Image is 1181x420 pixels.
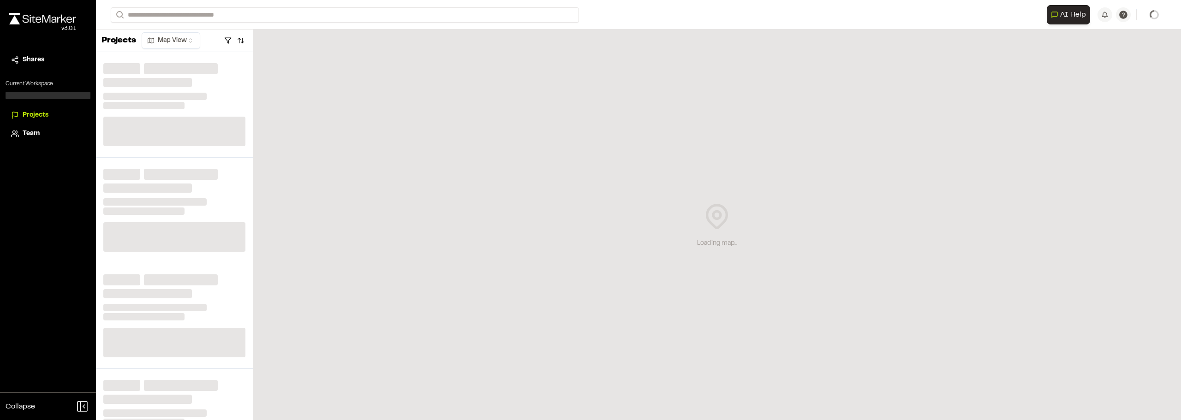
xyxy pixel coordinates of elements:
span: Shares [23,55,44,65]
p: Projects [101,35,136,47]
img: rebrand.png [9,13,76,24]
button: Search [111,7,127,23]
div: Loading map... [697,238,737,248]
button: Open AI Assistant [1047,5,1090,24]
span: AI Help [1060,9,1086,20]
p: Current Workspace [6,80,90,88]
span: Projects [23,110,48,120]
a: Team [11,129,85,139]
a: Projects [11,110,85,120]
span: Team [23,129,40,139]
div: Oh geez...please don't... [9,24,76,33]
span: Collapse [6,401,35,412]
div: Open AI Assistant [1047,5,1094,24]
a: Shares [11,55,85,65]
